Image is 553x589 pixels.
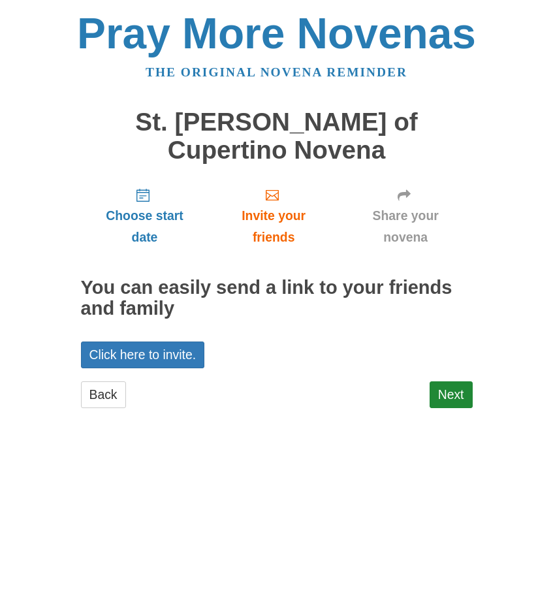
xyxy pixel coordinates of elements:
[77,9,476,57] a: Pray More Novenas
[339,177,473,255] a: Share your novena
[94,205,196,248] span: Choose start date
[221,205,325,248] span: Invite your friends
[430,381,473,408] a: Next
[208,177,338,255] a: Invite your friends
[81,108,473,164] h1: St. [PERSON_NAME] of Cupertino Novena
[352,205,460,248] span: Share your novena
[146,65,407,79] a: The original novena reminder
[81,342,205,368] a: Click here to invite.
[81,381,126,408] a: Back
[81,278,473,319] h2: You can easily send a link to your friends and family
[81,177,209,255] a: Choose start date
